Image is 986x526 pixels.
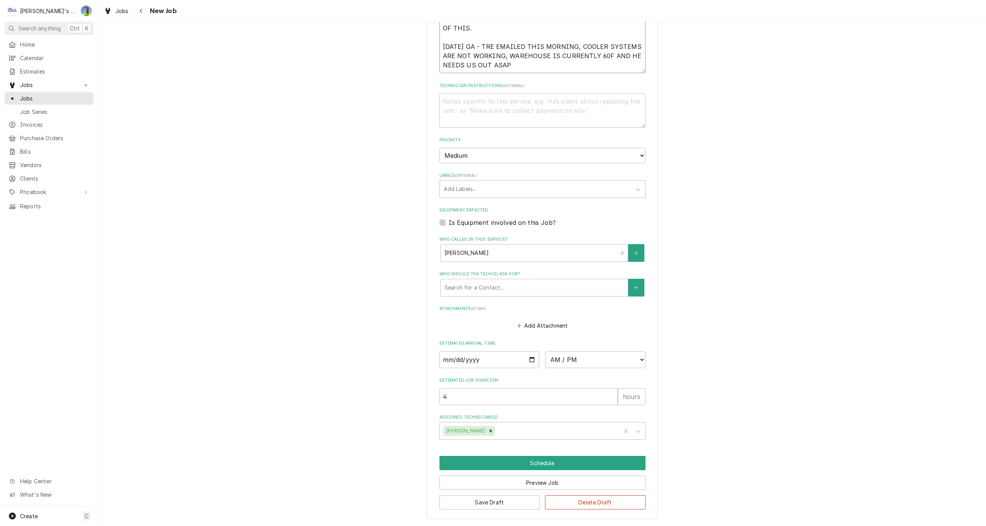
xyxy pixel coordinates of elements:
[439,306,646,331] div: Attachments
[5,200,94,213] a: Reports
[439,414,646,420] label: Assigned Technician(s)
[5,145,94,158] a: Bills
[439,377,646,405] div: Estimated Job Duration
[439,236,646,243] label: Who called in this service?
[20,161,90,169] span: Vendors
[7,5,18,16] div: Clay's Refrigeration's Avatar
[439,173,646,179] label: Labels
[5,92,94,105] a: Jobs
[7,5,18,16] div: C
[439,207,646,213] label: Equipment Expected
[116,7,129,15] span: Jobs
[545,495,646,509] button: Delete Draft
[85,24,89,32] span: K
[486,426,495,436] div: Remove Greg Austin
[618,388,646,405] div: hours
[515,320,569,331] button: Add Attachment
[5,38,94,51] a: Home
[5,132,94,144] a: Purchase Orders
[439,207,646,227] div: Equipment Expected
[439,470,646,490] div: Button Group Row
[20,134,90,142] span: Purchase Orders
[5,186,94,198] a: Go to Pricebook
[70,24,80,32] span: Ctrl
[18,24,61,32] span: Search anything
[20,40,90,49] span: Home
[439,495,540,509] button: Save Draft
[20,174,90,183] span: Clients
[439,137,646,163] div: Priority
[20,491,89,499] span: What's New
[5,22,94,35] button: Search anythingCtrlK
[439,476,646,490] button: Preview Job
[20,94,90,102] span: Jobs
[439,456,646,509] div: Button Group
[439,490,646,509] div: Button Group Row
[439,83,646,89] label: Technician Instructions
[20,147,90,156] span: Bills
[5,79,94,91] a: Go to Jobs
[439,340,646,368] div: Estimated Arrival Time
[20,477,89,485] span: Help Center
[5,475,94,487] a: Go to Help Center
[81,5,92,16] div: GA
[628,279,644,297] button: Create New Contact
[148,6,177,16] span: New Job
[439,173,646,198] div: Labels
[85,512,89,520] span: C
[439,271,646,296] div: Who should the tech(s) ask for?
[634,250,639,256] svg: Create New Contact
[443,426,486,436] div: [PERSON_NAME]
[5,159,94,171] a: Vendors
[20,54,90,62] span: Calendar
[20,81,78,89] span: Jobs
[20,202,90,210] span: Reports
[439,236,646,261] div: Who called in this service?
[20,67,90,75] span: Estimates
[471,307,486,311] span: ( if any )
[20,108,90,116] span: Job Series
[5,172,94,185] a: Clients
[634,285,639,290] svg: Create New Contact
[5,488,94,501] a: Go to What's New
[20,7,77,15] div: [PERSON_NAME]'s Refrigeration
[628,244,644,262] button: Create New Contact
[503,84,524,88] span: ( optional )
[20,188,78,196] span: Pricebook
[439,306,646,312] label: Attachments
[439,351,540,368] input: Date
[5,65,94,78] a: Estimates
[455,173,476,178] span: ( optional )
[439,414,646,439] div: Assigned Technician(s)
[439,456,646,470] button: Schedule
[449,218,556,227] label: Is Equipment involved on this Job?
[81,5,92,16] div: Greg Austin's Avatar
[5,106,94,118] a: Job Series
[439,340,646,347] label: Estimated Arrival Time
[101,5,132,17] a: Jobs
[439,271,646,277] label: Who should the tech(s) ask for?
[439,83,646,128] div: Technician Instructions
[20,513,38,519] span: Create
[545,351,646,368] select: Time Select
[135,5,148,17] button: Navigate back
[439,456,646,470] div: Button Group Row
[439,137,646,143] label: Priority
[5,52,94,64] a: Calendar
[5,118,94,131] a: Invoices
[439,377,646,384] label: Estimated Job Duration
[20,121,90,129] span: Invoices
